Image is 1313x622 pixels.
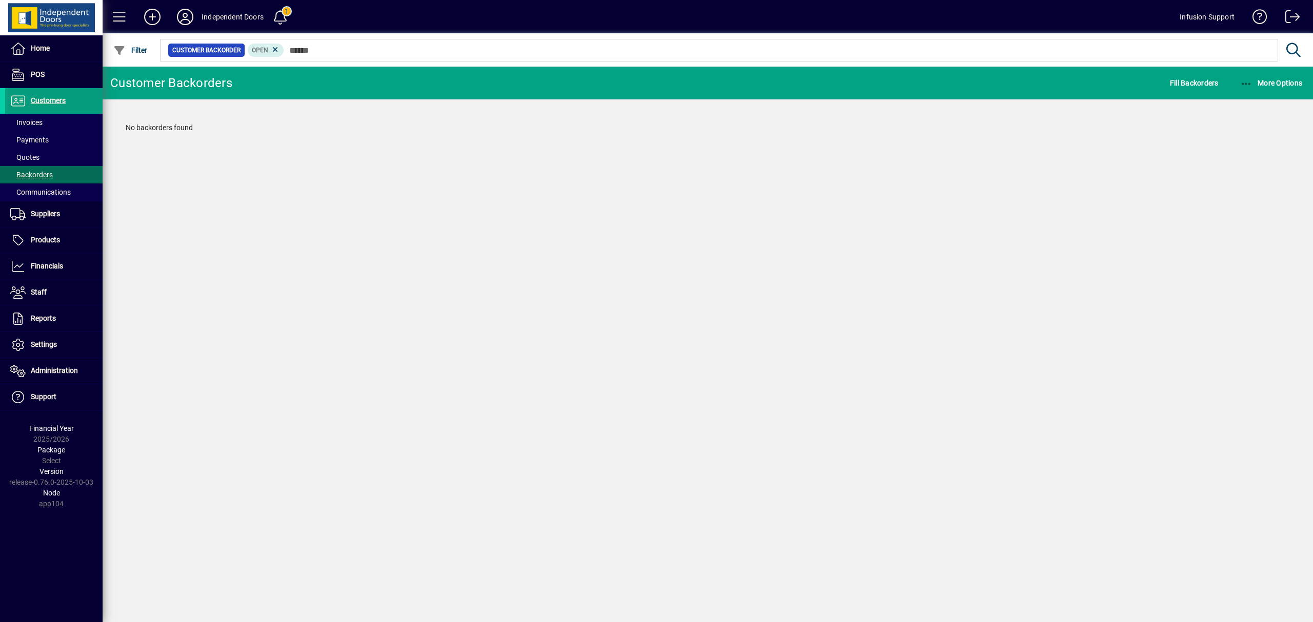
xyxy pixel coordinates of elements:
[202,9,264,25] div: Independent Doors
[5,166,103,183] a: Backorders
[5,227,103,253] a: Products
[5,201,103,227] a: Suppliers
[5,62,103,88] a: POS
[115,112,1300,143] div: No backorders found
[5,280,103,305] a: Staff
[136,8,169,26] button: Add
[5,384,103,410] a: Support
[169,8,202,26] button: Profile
[1245,2,1267,35] a: Knowledge Base
[5,183,103,201] a: Communications
[5,332,103,358] a: Settings
[10,136,49,144] span: Payments
[1180,9,1235,25] div: Infusion Support
[1240,79,1303,87] span: More Options
[10,171,53,179] span: Backorders
[10,153,39,161] span: Quotes
[31,70,45,78] span: POS
[252,47,268,54] span: Open
[31,44,50,52] span: Home
[110,75,232,91] div: Customer Backorders
[29,424,74,432] span: Financial Year
[1278,2,1300,35] a: Logout
[31,236,60,244] span: Products
[31,262,63,270] span: Financials
[172,45,241,55] span: Customer Backorder
[31,96,66,105] span: Customers
[37,446,65,454] span: Package
[5,114,103,131] a: Invoices
[5,306,103,331] a: Reports
[5,131,103,149] a: Payments
[5,36,103,61] a: Home
[1170,75,1219,91] span: Fill Backorders
[43,489,60,497] span: Node
[31,366,78,375] span: Administration
[10,188,71,196] span: Communications
[248,44,284,57] mat-chip: Completion Status: Open
[39,467,64,475] span: Version
[113,46,148,54] span: Filter
[10,118,43,127] span: Invoices
[5,149,103,166] a: Quotes
[5,254,103,279] a: Financials
[31,314,56,322] span: Reports
[111,41,150,59] button: Filter
[31,288,47,296] span: Staff
[31,210,60,218] span: Suppliers
[31,392,56,401] span: Support
[31,340,57,348] span: Settings
[1167,74,1221,92] button: Fill Backorders
[1238,74,1305,92] button: More Options
[5,358,103,384] a: Administration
